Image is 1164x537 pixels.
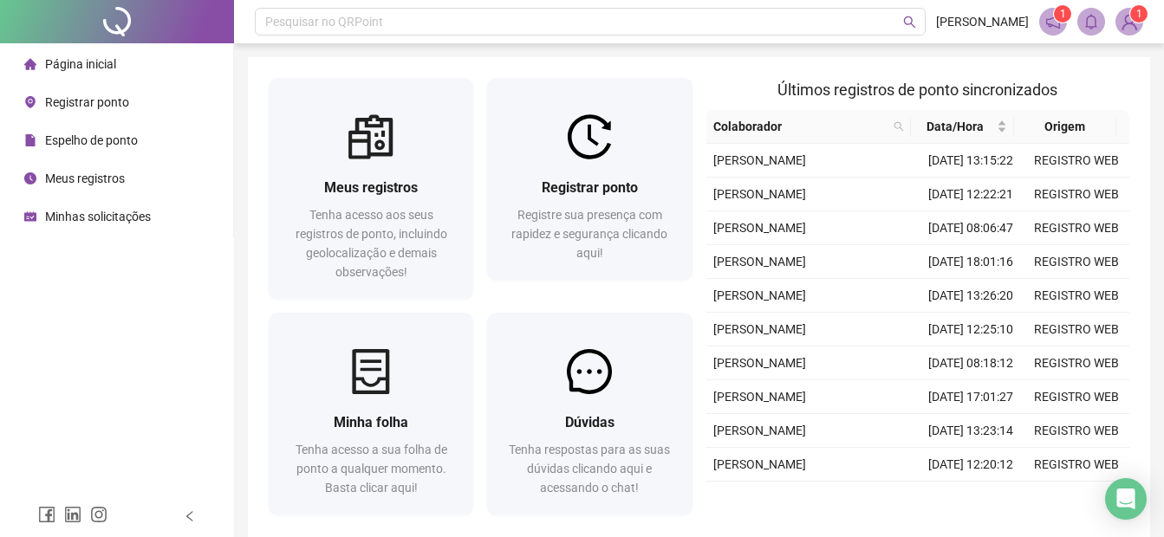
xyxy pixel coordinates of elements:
[713,322,806,336] span: [PERSON_NAME]
[1054,5,1071,23] sup: 1
[911,110,1013,144] th: Data/Hora
[1024,144,1129,178] td: REGISTRO WEB
[487,78,692,280] a: Registrar pontoRegistre sua presença com rapidez e segurança clicando aqui!
[1024,279,1129,313] td: REGISTRO WEB
[1024,346,1129,380] td: REGISTRO WEB
[487,313,692,514] a: DúvidasTenha respostas para as suas dúvidas clicando aqui e acessando o chat!
[890,113,907,139] span: search
[713,255,806,268] span: [PERSON_NAME]
[1024,178,1129,211] td: REGISTRO WEB
[1014,110,1116,144] th: Origem
[1083,14,1099,29] span: bell
[45,57,116,71] span: Página inicial
[38,506,55,523] span: facebook
[713,153,806,167] span: [PERSON_NAME]
[918,414,1024,448] td: [DATE] 13:23:14
[269,78,473,299] a: Meus registrosTenha acesso aos seus registros de ponto, incluindo geolocalização e demais observa...
[24,96,36,108] span: environment
[296,443,447,495] span: Tenha acesso a sua folha de ponto a qualquer momento. Basta clicar aqui!
[1024,313,1129,346] td: REGISTRO WEB
[64,506,81,523] span: linkedin
[713,117,888,136] span: Colaborador
[918,117,992,136] span: Data/Hora
[918,482,1024,515] td: [DATE] 08:16:31
[918,448,1024,482] td: [DATE] 12:20:12
[565,414,615,430] span: Dúvidas
[1105,478,1147,520] div: Open Intercom Messenger
[1116,9,1142,35] img: 87487
[542,179,638,196] span: Registrar ponto
[1136,8,1142,20] span: 1
[713,187,806,201] span: [PERSON_NAME]
[45,210,151,223] span: Minhas solicitações
[334,414,408,430] span: Minha folha
[903,16,916,29] span: search
[1024,448,1129,482] td: REGISTRO WEB
[918,380,1024,414] td: [DATE] 17:01:27
[918,279,1024,313] td: [DATE] 13:26:20
[1024,245,1129,279] td: REGISTRO WEB
[1130,5,1148,23] sup: Atualize o seu contato no menu Meus Dados
[24,210,36,223] span: schedule
[713,390,806,404] span: [PERSON_NAME]
[918,313,1024,346] td: [DATE] 12:25:10
[90,506,107,523] span: instagram
[1060,8,1066,20] span: 1
[713,356,806,370] span: [PERSON_NAME]
[1024,380,1129,414] td: REGISTRO WEB
[269,313,473,514] a: Minha folhaTenha acesso a sua folha de ponto a qualquer momento. Basta clicar aqui!
[936,12,1029,31] span: [PERSON_NAME]
[509,443,670,495] span: Tenha respostas para as suas dúvidas clicando aqui e acessando o chat!
[184,510,196,522] span: left
[918,346,1024,380] td: [DATE] 08:18:12
[1024,414,1129,448] td: REGISTRO WEB
[713,457,806,471] span: [PERSON_NAME]
[918,211,1024,245] td: [DATE] 08:06:47
[296,208,447,279] span: Tenha acesso aos seus registros de ponto, incluindo geolocalização e demais observações!
[1045,14,1061,29] span: notification
[24,58,36,70] span: home
[918,178,1024,211] td: [DATE] 12:22:21
[45,171,125,185] span: Meus registros
[1024,211,1129,245] td: REGISTRO WEB
[918,144,1024,178] td: [DATE] 13:15:22
[45,133,138,147] span: Espelho de ponto
[324,179,418,196] span: Meus registros
[894,121,904,132] span: search
[777,81,1057,99] span: Últimos registros de ponto sincronizados
[511,208,667,260] span: Registre sua presença com rapidez e segurança clicando aqui!
[45,95,129,109] span: Registrar ponto
[1024,482,1129,515] td: REGISTRO WEB
[24,172,36,184] span: clock-circle
[24,134,36,146] span: file
[713,221,806,235] span: [PERSON_NAME]
[713,288,806,302] span: [PERSON_NAME]
[918,245,1024,279] td: [DATE] 18:01:16
[713,424,806,437] span: [PERSON_NAME]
